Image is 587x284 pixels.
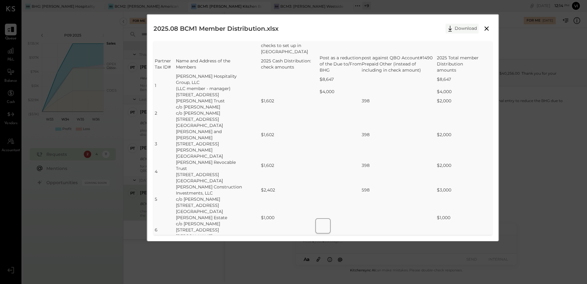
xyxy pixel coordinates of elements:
[176,98,247,104] td: [PERSON_NAME] Trust
[320,73,362,85] td: $8,647
[155,215,176,245] td: 6
[320,55,362,73] td: Post as a reduction of the Due to/From BHG
[261,128,320,141] td: $1,602
[261,215,320,221] td: $1,000
[176,110,247,116] td: c/o [PERSON_NAME]
[176,73,247,85] td: [PERSON_NAME] Hospitality Group, LLC
[261,42,320,55] td: checks to set up in [GEOGRAPHIC_DATA]
[176,55,247,73] td: Name and Address of the Members
[176,159,247,172] td: [PERSON_NAME] Revocable Trust
[155,55,176,73] td: Partner Tax ID#
[155,184,176,215] td: 5
[154,21,278,36] h2: 2025.08 BCM1 Member Distribution.xlsx
[155,98,176,128] td: 2
[176,153,247,159] td: [GEOGRAPHIC_DATA]
[176,208,247,215] td: [GEOGRAPHIC_DATA]
[176,184,247,196] td: [PERSON_NAME] Construction Investments, LLC
[176,85,247,98] td: (LLC member - manager) [STREET_ADDRESS]
[176,196,247,202] td: c/o [PERSON_NAME]
[155,128,176,159] td: 3
[445,24,479,34] button: Download
[176,172,247,178] td: [STREET_ADDRESS]
[437,128,481,141] td: $2,000
[362,159,437,172] td: 398
[362,184,437,196] td: 598
[437,184,481,196] td: $3,000
[437,215,481,221] td: $1,000
[176,141,247,153] td: [STREET_ADDRESS][PERSON_NAME]
[261,98,320,104] td: $1,602
[176,202,247,208] td: [STREET_ADDRESS]
[437,73,481,85] td: $8,647
[261,159,320,172] td: $1,602
[176,128,247,141] td: [PERSON_NAME] and [PERSON_NAME]
[437,159,481,172] td: $2,000
[176,104,247,110] td: c/o [PERSON_NAME]
[362,128,437,141] td: 398
[437,55,481,73] td: 2025 Total member Distribution amounts
[176,122,247,128] td: [GEOGRAPHIC_DATA]
[261,55,320,73] td: 2025 Cash Distribution: check amounts
[261,184,320,196] td: $2,402
[320,85,362,98] td: $4,000
[155,159,176,184] td: 4
[176,178,247,184] td: [GEOGRAPHIC_DATA]
[176,116,247,122] td: [STREET_ADDRESS]
[437,85,481,98] td: $4,000
[362,98,437,104] td: 398
[155,73,176,98] td: 1
[176,215,247,221] td: [PERSON_NAME] Estate
[362,55,437,73] td: post against QBO Account#1490 Prepaid Other (instead of including in check amount)
[437,98,481,104] td: $2,000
